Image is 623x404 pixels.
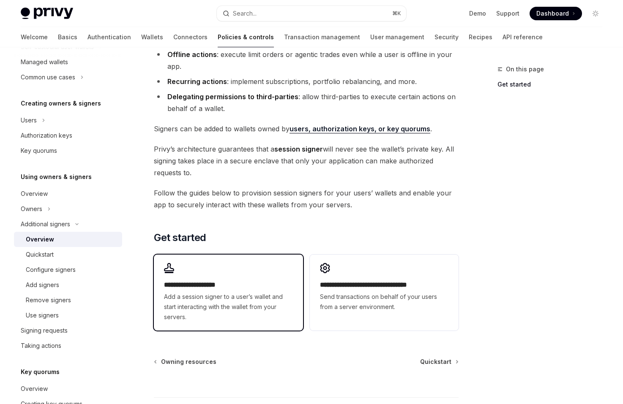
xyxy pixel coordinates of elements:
div: Authorization keys [21,130,72,141]
div: Key quorums [21,146,57,156]
div: Overview [21,384,48,394]
button: Open search [217,6,406,21]
div: Configure signers [26,265,76,275]
a: Demo [469,9,486,18]
li: : allow third-parties to execute certain actions on behalf of a wallet. [154,91,459,114]
a: Signing requests [14,323,122,338]
div: Overview [21,189,48,199]
a: Use signers [14,308,122,323]
strong: Offline actions [167,50,217,59]
a: **** **** **** *****Add a session signer to a user’s wallet and start interacting with the wallet... [154,255,303,331]
a: Wallets [141,27,163,47]
a: Owning resources [155,358,216,366]
span: Send transactions on behalf of your users from a server environment. [320,292,448,312]
span: Privy’s architecture guarantees that a will never see the wallet’s private key. All signing takes... [154,143,459,179]
a: Quickstart [420,358,458,366]
strong: session signer [274,145,323,153]
button: Toggle Users section [14,113,122,128]
a: Remove signers [14,293,122,308]
h5: Key quorums [21,367,60,377]
a: Key quorums [14,143,122,158]
div: Taking actions [21,341,61,351]
a: Overview [14,232,122,247]
a: Security [434,27,459,47]
span: Get started [154,231,206,244]
a: Policies & controls [218,27,274,47]
a: User management [370,27,424,47]
a: Authentication [87,27,131,47]
h5: Creating owners & signers [21,98,101,108]
span: Signers can be added to wallets owned by . [154,123,459,135]
span: Dashboard [536,9,569,18]
div: Use signers [26,310,59,320]
a: Add signers [14,277,122,293]
a: API reference [503,27,543,47]
div: Remove signers [26,295,71,305]
a: Recipes [469,27,492,47]
a: Connectors [173,27,208,47]
div: Add signers [26,280,59,290]
a: Quickstart [14,247,122,262]
a: Managed wallets [14,54,122,70]
div: Managed wallets [21,57,68,67]
a: Transaction management [284,27,360,47]
strong: Recurring actions [167,77,227,86]
a: Basics [58,27,77,47]
span: Add a session signer to a user’s wallet and start interacting with the wallet from your servers. [164,292,292,322]
button: Toggle Additional signers section [14,217,122,232]
a: Overview [14,186,122,201]
a: Welcome [21,27,48,47]
div: Search... [233,8,257,19]
a: Taking actions [14,338,122,353]
h5: Using owners & signers [21,172,92,182]
a: Authorization keys [14,128,122,143]
div: Common use cases [21,72,75,82]
a: users, authorization keys, or key quorums [290,125,430,133]
span: ⌘ K [392,10,401,17]
span: Quickstart [420,358,451,366]
span: Follow the guides below to provision session signers for your users’ wallets and enable your app ... [154,187,459,211]
span: Owning resources [161,358,216,366]
button: Toggle dark mode [589,7,602,20]
li: : execute limit orders or agentic trades even while a user is offline in your app. [154,49,459,72]
div: Users [21,115,37,125]
strong: Delegating permissions to third-parties [167,92,298,101]
div: Additional signers [21,219,70,229]
button: Toggle Common use cases section [14,70,122,85]
button: Toggle Owners section [14,201,122,217]
img: light logo [21,8,73,19]
div: Quickstart [26,249,54,260]
a: Configure signers [14,262,122,277]
span: On this page [506,64,544,74]
div: Overview [26,234,54,244]
a: Dashboard [530,7,582,20]
div: Signing requests [21,325,68,336]
li: : implement subscriptions, portfolio rebalancing, and more. [154,76,459,87]
div: Owners [21,204,42,214]
a: Support [496,9,519,18]
a: Overview [14,381,122,396]
a: Get started [497,78,609,91]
